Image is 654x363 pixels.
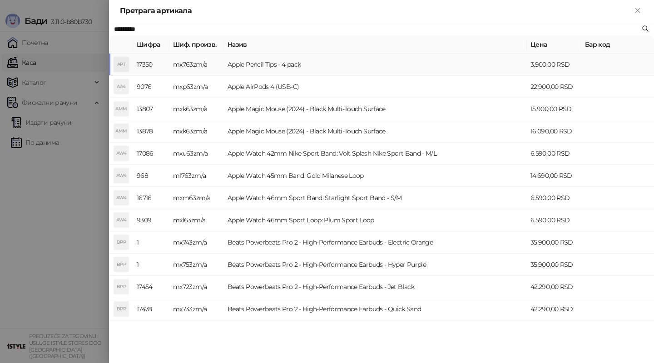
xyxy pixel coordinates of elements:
td: 9309 [133,209,169,231]
td: mxl63zm/a [169,209,224,231]
div: AMM [114,124,129,138]
div: AMM [114,102,129,116]
td: mxk63zm/a [169,120,224,142]
td: mxm63zm/a [169,187,224,209]
td: 13878 [133,120,169,142]
button: Close [632,5,643,16]
td: 17454 [133,276,169,298]
td: 9076 [133,76,169,98]
td: 35.900,00 RSD [527,231,581,254]
div: AW4 [114,146,129,161]
td: mx743zm/a [169,231,224,254]
div: AW4 [114,168,129,183]
td: Apple AirPods 4 (USB-C) [224,76,527,98]
div: AA4 [114,79,129,94]
td: Beats Powerbeats Pro 2 - High-Performance Earbuds - Electric Orange [224,231,527,254]
td: 6.590,00 RSD [527,187,581,209]
td: mxp63zm/a [169,76,224,98]
div: BPP [114,280,129,294]
td: mx723zm/a [169,276,224,298]
td: 15.900,00 RSD [527,98,581,120]
div: AW4 [114,191,129,205]
td: 42.290,00 RSD [527,276,581,298]
td: 35.900,00 RSD [527,254,581,276]
td: Apple Magic Mouse (2024) - Black Multi-Touch Surface [224,120,527,142]
td: Apple Magic Mouse (2024) - Black Multi-Touch Surface [224,98,527,120]
td: ml763zm/a [169,165,224,187]
td: Beats Powerbeats Pro 2 - High-Performance Earbuds - Jet Black [224,276,527,298]
td: Apple Watch 46mm Sport Loop: Plum Sport Loop [224,209,527,231]
div: BPP [114,235,129,250]
div: AW4 [114,213,129,227]
td: 968 [133,165,169,187]
td: mxk63zm/a [169,98,224,120]
td: Apple Watch 42mm Nike Sport Band: Volt Splash Nike Sport Band - M/L [224,142,527,165]
td: Apple Pencil Tips - 4 pack [224,54,527,76]
th: Бар код [581,36,654,54]
td: 17478 [133,298,169,320]
td: mx753zm/a [169,254,224,276]
td: 3.900,00 RSD [527,54,581,76]
td: Beats Powerbeats Pro 2 - High-Performance Earbuds - Hyper Purple [224,254,527,276]
td: 16.090,00 RSD [527,120,581,142]
td: mx733zm/a [169,298,224,320]
td: Apple Watch 45mm Band: Gold Milanese Loop [224,165,527,187]
td: Apple Watch 46mm Sport Band: Starlight Sport Band - S/M [224,187,527,209]
th: Шифра [133,36,169,54]
td: 17086 [133,142,169,165]
div: BPP [114,257,129,272]
td: 1 [133,231,169,254]
td: 16716 [133,187,169,209]
th: Назив [224,36,527,54]
td: 6.590,00 RSD [527,209,581,231]
td: Beats Powerbeats Pro 2 - High-Performance Earbuds - Quick Sand [224,298,527,320]
div: APT [114,57,129,72]
td: 42.290,00 RSD [527,298,581,320]
td: 6.590,00 RSD [527,142,581,165]
td: 17350 [133,54,169,76]
td: 22.900,00 RSD [527,76,581,98]
td: 1 [133,254,169,276]
td: 13807 [133,98,169,120]
td: mx763zm/a [169,54,224,76]
div: BPP [114,302,129,316]
th: Цена [527,36,581,54]
th: Шиф. произв. [169,36,224,54]
td: mxu63zm/a [169,142,224,165]
td: 14.690,00 RSD [527,165,581,187]
div: Претрага артикала [120,5,632,16]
